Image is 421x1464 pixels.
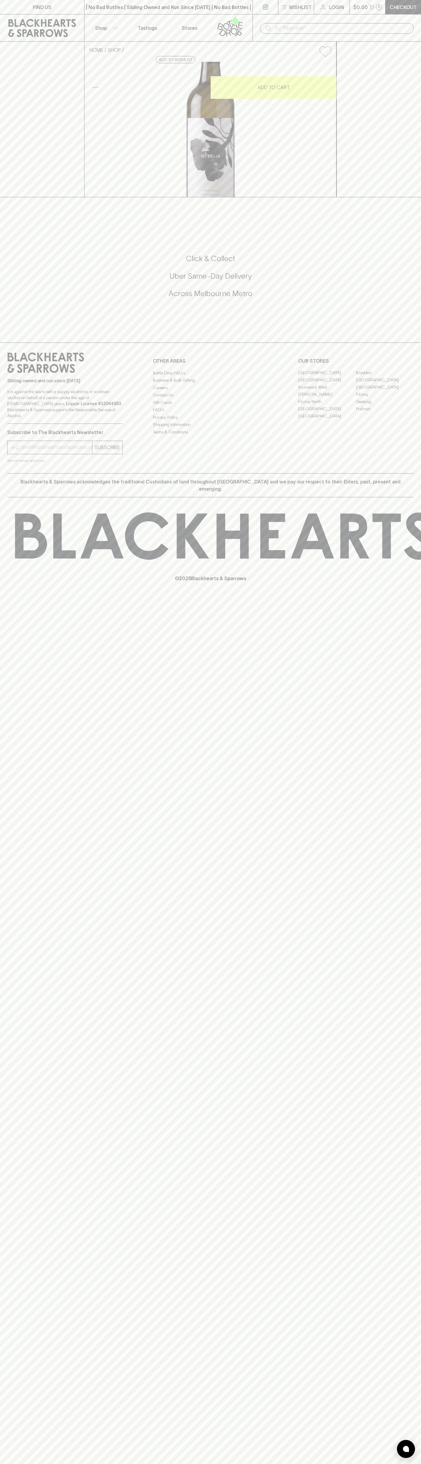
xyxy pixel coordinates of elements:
img: 11213.png [85,62,336,197]
a: Brunswick West [298,384,356,391]
a: [GEOGRAPHIC_DATA] [298,377,356,384]
p: Stores [182,24,197,32]
a: FAQ's [153,406,268,414]
a: Fitzroy [356,391,414,398]
a: Fitzroy North [298,398,356,405]
a: [PERSON_NAME] [298,391,356,398]
a: Gift Cards [153,399,268,406]
a: Careers [153,384,268,391]
a: [GEOGRAPHIC_DATA] [298,405,356,413]
a: Business & Bulk Gifting [153,377,268,384]
a: Prahran [356,405,414,413]
a: SHOP [108,47,121,53]
p: SUBSCRIBE [95,444,120,451]
a: [GEOGRAPHIC_DATA] [298,413,356,420]
a: [GEOGRAPHIC_DATA] [356,384,414,391]
p: $0.00 [353,4,368,11]
a: Bottle Drop FAQ's [153,369,268,377]
a: Terms & Conditions [153,428,268,436]
p: Wishlist [289,4,312,11]
p: Tastings [138,24,157,32]
a: Geelong [356,398,414,405]
p: OUR STORES [298,357,414,364]
p: Subscribe to The Blackhearts Newsletter [7,429,123,436]
strong: Liquor License #32064953 [66,401,121,406]
button: SUBSCRIBE [92,441,122,454]
button: Shop [85,14,127,41]
p: Shop [95,24,107,32]
a: Shipping Information [153,421,268,428]
a: Contact Us [153,392,268,399]
p: OTHER AREAS [153,357,268,364]
a: HOME [89,47,103,53]
a: Privacy Policy [153,414,268,421]
input: e.g. jane@blackheartsandsparrows.com.au [12,443,92,452]
p: Login [329,4,344,11]
img: bubble-icon [403,1446,409,1452]
p: 0 [378,5,380,9]
h5: Across Melbourne Metro [7,289,414,299]
button: ADD TO CART [211,76,336,99]
p: ADD TO CART [258,84,290,91]
h5: Uber Same-Day Delivery [7,271,414,281]
a: [GEOGRAPHIC_DATA] [356,377,414,384]
h5: Click & Collect [7,254,414,264]
p: Checkout [390,4,417,11]
a: [GEOGRAPHIC_DATA] [298,369,356,377]
a: Braddon [356,369,414,377]
input: Try "Pinot noir" [274,23,409,33]
a: Stores [169,14,211,41]
button: Add to wishlist [317,44,334,59]
p: We will never spam you [7,458,123,464]
p: FIND US [33,4,51,11]
p: It is against the law to sell or supply alcohol to, or to obtain alcohol on behalf of a person un... [7,389,123,419]
a: Tastings [126,14,169,41]
button: Add to wishlist [156,56,195,63]
p: Sibling owned and run since [DATE] [7,378,123,384]
div: Call to action block [7,230,414,330]
p: Blackhearts & Sparrows acknowledges the traditional Custodians of land throughout [GEOGRAPHIC_DAT... [12,478,409,493]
